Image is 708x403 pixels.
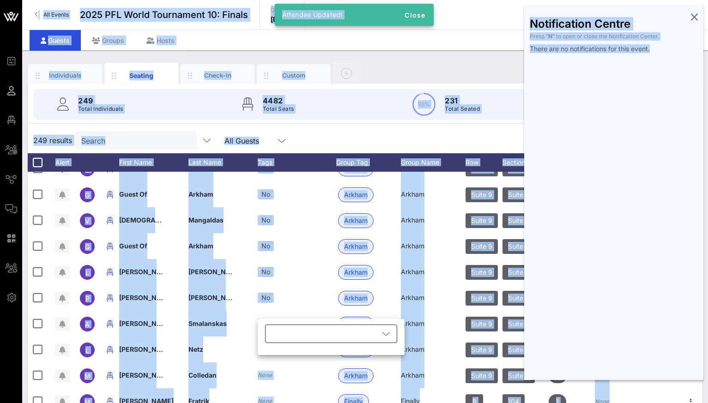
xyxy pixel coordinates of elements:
span: Suite 9 [508,213,529,228]
span: [PERSON_NAME] [119,345,174,353]
p: Total Seated [445,104,480,114]
div: No [258,293,274,303]
span: Arkham [344,369,368,383]
span: Suite 9 [508,239,529,254]
p: [DATE] [271,15,293,24]
span: Arkham [344,291,368,305]
span: A [85,320,90,328]
a: All Events [30,7,74,22]
div: All Guests [219,131,293,150]
span: Arkham [401,190,424,198]
span: Arkham [344,265,368,279]
span: Arkham [344,188,368,202]
span: L [85,346,89,354]
span: Mangaldas [188,216,224,224]
div: Last Name [188,153,258,172]
span: Suite 9 [508,368,529,383]
span: [PERSON_NAME] [188,268,243,276]
span: Suite 9 [471,317,492,331]
span: Arkham [401,294,424,301]
span: Smalanskas [188,319,227,327]
span: Arkham [344,214,368,228]
div: Check-In [197,71,238,80]
span: 249 results [33,135,72,146]
div: Individuals [45,71,86,80]
p: Total Seats [263,104,294,114]
span: [DEMOGRAPHIC_DATA] [119,216,192,224]
span: Suite 9 [471,343,492,357]
span: [PERSON_NAME] [119,268,174,276]
div: All Guests [224,137,259,145]
div: Groups [81,30,135,51]
span: Arkham [401,345,424,353]
span: [PERSON_NAME] [119,294,174,301]
div: First Name [119,153,188,172]
button: Close [400,6,430,23]
span: Suite 9 [508,343,529,357]
div: Tags [258,153,336,172]
span: Arkham [188,190,213,198]
span: Arkham [401,371,424,379]
div: No [258,215,274,225]
span: Suite 9 [508,291,529,306]
span: Suite 9 [508,265,529,280]
p: Total Individuals [78,104,123,114]
i: None [258,372,272,379]
span: Guest Of [119,190,147,198]
p: 231 [445,95,480,106]
span: Suite 9 [471,265,492,280]
div: Press “ ” to open or close the Notification Center. [530,32,698,41]
span: G [85,243,90,251]
p: 249 [78,95,123,106]
div: No [258,241,274,251]
span: Suite 9 [471,213,492,228]
span: M [85,372,91,380]
div: Seating [121,71,162,80]
span: Close [404,11,426,19]
div: Hosts [135,30,186,51]
span: Suite 9 [471,291,492,306]
span: Netz [188,345,203,353]
span: V [85,217,90,225]
span: Suite 9 [471,368,492,383]
div: Alert [51,153,74,172]
span: Suite 9 [508,187,529,202]
div: Row [466,153,502,172]
span: 2025 PFL World Tournament 10: Finals [80,8,248,22]
span: Attendee Updated! [282,11,343,18]
div: No [258,189,274,199]
span: Arkham [344,240,368,253]
span: Colledan [188,371,217,379]
span: Suite 9 [471,187,492,202]
span: L [85,269,89,277]
span: Arkham [401,242,424,250]
span: [PERSON_NAME] [119,319,174,327]
div: Notification Centre [530,19,698,29]
span: [PERSON_NAME] [188,294,243,301]
div: Guests [30,30,81,51]
div: Custom [273,71,315,80]
span: Arkham [401,319,424,327]
b: N [548,33,552,40]
span: All Events [43,11,69,18]
div: Group Name [401,153,466,172]
span: G [85,191,90,199]
div: There are no notifications for this event. [530,44,698,53]
span: Suite 9 [471,239,492,254]
span: Arkham [401,216,424,224]
span: Guest Of [119,242,147,250]
div: Group Tag [336,153,401,172]
span: Arkham [401,268,424,276]
p: Date [271,6,293,15]
span: Arkham [344,317,368,331]
span: Suite 9 [508,317,529,331]
p: 4482 [263,95,294,106]
span: [PERSON_NAME] [119,371,174,379]
span: P [85,295,90,302]
span: Arkham [188,242,213,250]
div: No [258,267,274,277]
div: Section [502,153,549,172]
